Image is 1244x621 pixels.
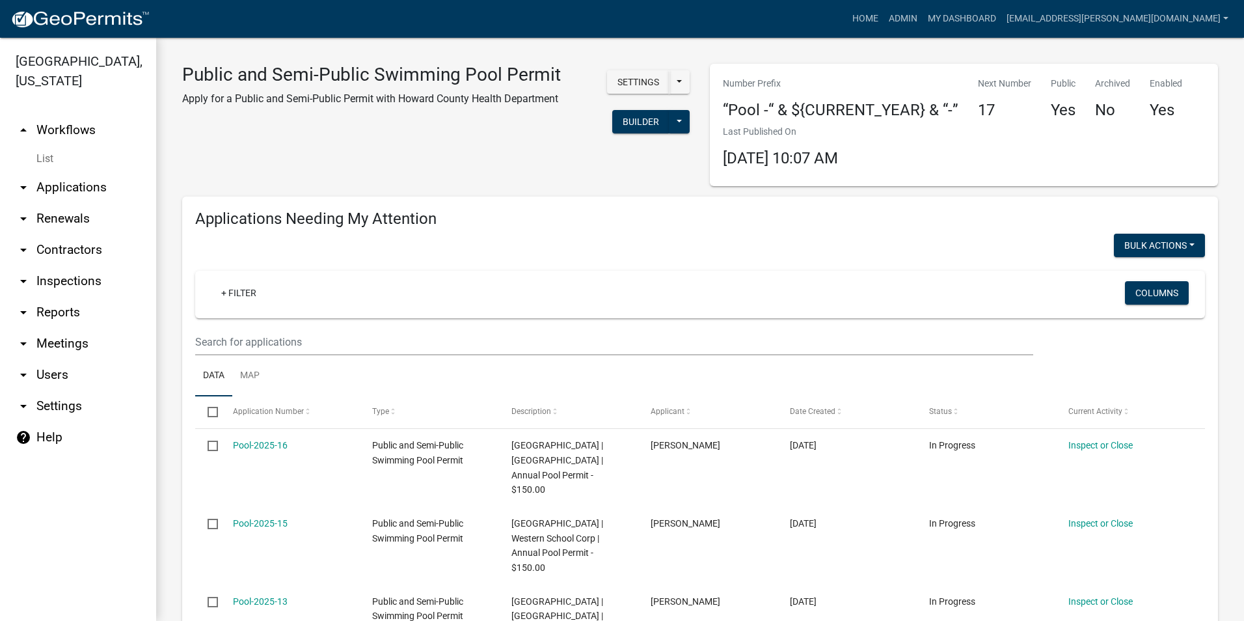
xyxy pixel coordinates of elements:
[511,440,603,495] span: Kokomo High School | Kokomo High School | Annual Pool Permit - $150.00
[372,407,389,416] span: Type
[1125,281,1189,305] button: Columns
[1095,101,1130,120] h4: No
[195,355,232,397] a: Data
[1051,77,1075,90] p: Public
[1001,7,1234,31] a: [EMAIL_ADDRESS][PERSON_NAME][DOMAIN_NAME]
[929,596,975,607] span: In Progress
[372,518,463,544] span: Public and Semi-Public Swimming Pool Permit
[16,305,31,320] i: arrow_drop_down
[1150,101,1182,120] h4: Yes
[16,180,31,195] i: arrow_drop_down
[651,440,720,450] span: Jennifer Keller
[651,407,684,416] span: Applicant
[612,110,669,133] button: Builder
[978,101,1031,120] h4: 17
[195,396,220,428] datatable-header-cell: Select
[220,396,359,428] datatable-header-cell: Application Number
[16,336,31,352] i: arrow_drop_down
[651,596,720,607] span: Jennifer Keller
[195,329,1033,355] input: Search for applications
[1051,101,1075,120] h4: Yes
[1095,77,1130,90] p: Archived
[847,7,884,31] a: Home
[790,518,817,529] span: 08/11/2025
[777,396,917,428] datatable-header-cell: Date Created
[233,596,288,607] a: Pool-2025-13
[929,407,952,416] span: Status
[233,518,288,529] a: Pool-2025-15
[359,396,498,428] datatable-header-cell: Type
[16,242,31,258] i: arrow_drop_down
[511,518,603,573] span: Western High School | Western School Corp | Annual Pool Permit - $150.00
[638,396,777,428] datatable-header-cell: Applicant
[195,210,1205,228] h4: Applications Needing My Attention
[16,398,31,414] i: arrow_drop_down
[790,596,817,607] span: 08/11/2025
[511,407,551,416] span: Description
[1068,440,1133,450] a: Inspect or Close
[1114,234,1205,257] button: Bulk Actions
[1150,77,1182,90] p: Enabled
[372,440,463,465] span: Public and Semi-Public Swimming Pool Permit
[16,367,31,383] i: arrow_drop_down
[1068,518,1133,529] a: Inspect or Close
[607,70,669,94] button: Settings
[917,396,1056,428] datatable-header-cell: Status
[1068,596,1133,607] a: Inspect or Close
[1068,407,1122,416] span: Current Activity
[1056,396,1195,428] datatable-header-cell: Current Activity
[233,440,288,450] a: Pool-2025-16
[233,407,304,416] span: Application Number
[723,125,838,139] p: Last Published On
[723,101,958,120] h4: “Pool -“ & ${CURRENT_YEAR} & “-”
[723,77,958,90] p: Number Prefix
[16,273,31,289] i: arrow_drop_down
[16,430,31,445] i: help
[929,440,975,450] span: In Progress
[929,518,975,529] span: In Progress
[651,518,720,529] span: Barrett Bates
[790,407,835,416] span: Date Created
[884,7,923,31] a: Admin
[16,211,31,227] i: arrow_drop_down
[723,149,838,167] span: [DATE] 10:07 AM
[978,77,1031,90] p: Next Number
[499,396,638,428] datatable-header-cell: Description
[16,122,31,138] i: arrow_drop_up
[211,281,267,305] a: + Filter
[182,64,561,86] h3: Public and Semi-Public Swimming Pool Permit
[923,7,1001,31] a: My Dashboard
[182,91,561,107] p: Apply for a Public and Semi-Public Permit with Howard County Health Department
[790,440,817,450] span: 08/11/2025
[232,355,267,397] a: Map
